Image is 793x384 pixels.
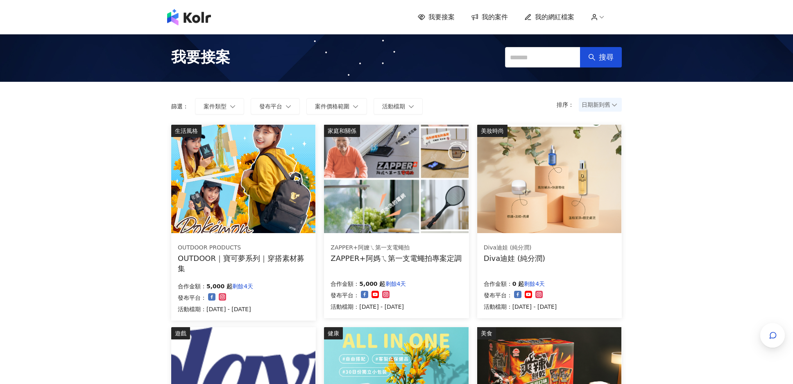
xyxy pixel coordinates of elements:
div: 家庭和關係 [324,125,360,137]
div: ZAPPER+阿媽ㄟ第一支電蠅拍專案定調 [331,253,461,263]
span: 搜尋 [599,53,614,62]
span: 案件類型 [204,103,227,110]
span: 日期新到舊 [582,99,619,111]
p: 剩餘4天 [385,279,406,289]
button: 搜尋 [580,47,622,67]
div: ZAPPER+阿嬤ㄟ第一支電蠅拍 [331,244,461,252]
div: OUTDOOR｜寶可夢系列｜穿搭素材募集 [178,253,309,274]
img: ZAPPER+阿媽ㄟ第一支電蠅拍專案定調 [324,125,468,233]
div: 健康 [324,327,343,339]
span: 我的網紅檔案 [535,13,574,22]
p: 發布平台： [178,293,206,303]
p: 合作金額： [331,279,359,289]
a: 我要接案 [418,13,455,22]
p: 發布平台： [331,290,359,300]
div: 美妝時尚 [477,125,508,137]
img: 【OUTDOOR】寶可夢系列 [171,125,315,233]
p: 活動檔期：[DATE] - [DATE] [484,302,557,312]
button: 案件類型 [195,98,244,115]
p: 剩餘4天 [232,281,253,291]
p: 合作金額： [178,281,206,291]
p: 活動檔期：[DATE] - [DATE] [178,304,253,314]
a: 我的網紅檔案 [524,13,574,22]
p: 0 起 [512,279,524,289]
span: 發布平台 [259,103,282,110]
p: 排序： [557,101,579,108]
div: 遊戲 [171,327,190,339]
span: 我要接案 [428,13,455,22]
button: 活動檔期 [374,98,423,115]
div: Diva迪娃 (純分潤) [484,253,545,263]
p: 合作金額： [484,279,512,289]
div: Diva迪娃 (純分潤) [484,244,545,252]
p: 活動檔期：[DATE] - [DATE] [331,302,406,312]
a: 我的案件 [471,13,508,22]
p: 發布平台： [484,290,512,300]
div: 生活風格 [171,125,202,137]
div: 美食 [477,327,496,339]
span: 活動檔期 [382,103,405,110]
span: search [588,54,596,61]
p: 5,000 起 [359,279,385,289]
img: Diva 神級修護組合 [477,125,621,233]
span: 我要接案 [171,47,230,67]
span: 我的案件 [482,13,508,22]
span: 案件價格範圍 [315,103,349,110]
p: 篩選： [171,103,188,110]
img: logo [167,9,211,25]
p: 5,000 起 [206,281,232,291]
button: 發布平台 [251,98,300,115]
p: 剩餘4天 [524,279,545,289]
div: OUTDOOR PRODUCTS [178,244,309,252]
button: 案件價格範圍 [306,98,367,115]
